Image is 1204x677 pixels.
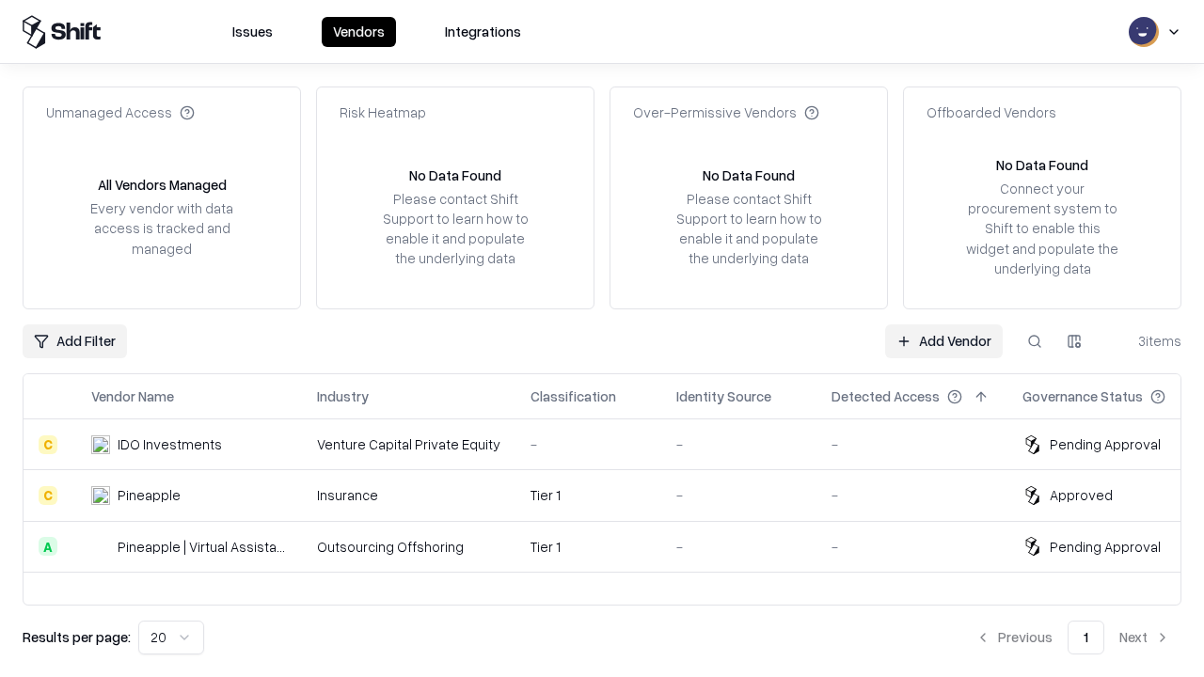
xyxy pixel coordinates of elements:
div: No Data Found [996,155,1088,175]
div: Identity Source [676,386,771,406]
button: Vendors [322,17,396,47]
button: 1 [1068,621,1104,654]
div: - [832,485,992,505]
button: Add Filter [23,324,127,358]
button: Issues [221,17,284,47]
div: Over-Permissive Vendors [633,102,819,122]
div: Tier 1 [531,485,646,505]
div: - [531,434,646,454]
div: Every vendor with data access is tracked and managed [84,198,240,258]
div: Classification [531,386,616,406]
div: C [39,486,57,505]
div: Please contact Shift Support to learn how to enable it and populate the underlying data [377,189,533,269]
nav: pagination [964,621,1181,654]
div: Vendor Name [91,386,174,406]
div: Offboarded Vendors [927,102,1056,122]
div: - [832,537,992,557]
div: - [676,537,801,557]
div: Venture Capital Private Equity [317,434,500,454]
div: Insurance [317,485,500,505]
div: Risk Heatmap [340,102,426,122]
div: Pending Approval [1050,434,1161,454]
div: All Vendors Managed [98,175,227,195]
div: - [676,485,801,505]
div: Please contact Shift Support to learn how to enable it and populate the underlying data [671,189,827,269]
div: Pineapple | Virtual Assistant Agency [118,537,287,557]
div: 3 items [1106,331,1181,351]
div: Pending Approval [1050,537,1161,557]
div: Connect your procurement system to Shift to enable this widget and populate the underlying data [964,179,1120,278]
div: C [39,435,57,454]
div: Pineapple [118,485,181,505]
div: Outsourcing Offshoring [317,537,500,557]
img: Pineapple | Virtual Assistant Agency [91,537,110,556]
div: - [832,434,992,454]
a: Add Vendor [885,324,1003,358]
div: A [39,537,57,556]
div: Tier 1 [531,537,646,557]
div: Unmanaged Access [46,102,195,122]
div: - [676,434,801,454]
div: No Data Found [409,165,501,185]
p: Results per page: [23,627,131,647]
img: Pineapple [91,486,110,505]
div: No Data Found [703,165,795,185]
div: Approved [1050,485,1113,505]
img: IDO Investments [91,435,110,454]
button: Integrations [434,17,532,47]
div: Detected Access [832,386,940,406]
div: IDO Investments [118,434,222,454]
div: Industry [317,386,369,406]
div: Governance Status [1022,386,1143,406]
